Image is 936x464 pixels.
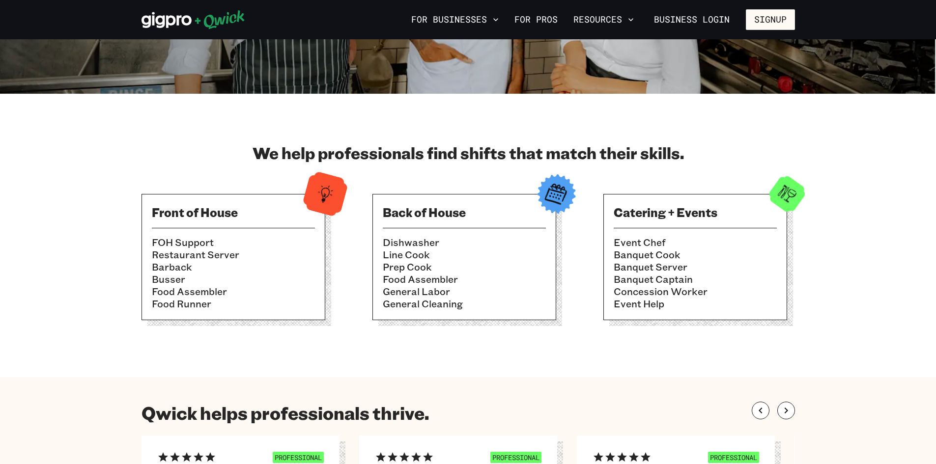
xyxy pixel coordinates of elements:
span: PROFESSIONAL [708,452,759,463]
a: Business Login [646,9,738,30]
h3: Front of House [152,204,315,220]
li: Prep Cook [383,261,546,273]
li: Busser [152,273,315,285]
a: For Pros [511,11,562,28]
li: Concession Worker [614,285,777,298]
button: For Businesses [407,11,503,28]
button: Signup [746,9,795,30]
li: Banquet Server [614,261,777,273]
li: Restaurant Server [152,248,315,261]
li: General Cleaning [383,298,546,310]
li: Food Runner [152,298,315,310]
li: General Labor [383,285,546,298]
li: Banquet Cook [614,248,777,261]
li: Food Assembler [152,285,315,298]
h2: We help professionals find shifts that match their skills. [142,143,795,163]
h3: Back of House [383,204,546,220]
li: Event Chef [614,236,777,248]
li: FOH Support [152,236,315,248]
li: Event Help [614,298,777,310]
span: PROFESSIONAL [273,452,324,463]
li: Banquet Captain [614,273,777,285]
li: Barback [152,261,315,273]
li: Dishwasher [383,236,546,248]
button: Resources [569,11,638,28]
h3: Catering + Events [614,204,777,220]
li: Line Cook [383,248,546,261]
li: Food Assembler [383,273,546,285]
h1: Qwick helps professionals thrive. [142,402,429,424]
span: PROFESSIONAL [490,452,541,463]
